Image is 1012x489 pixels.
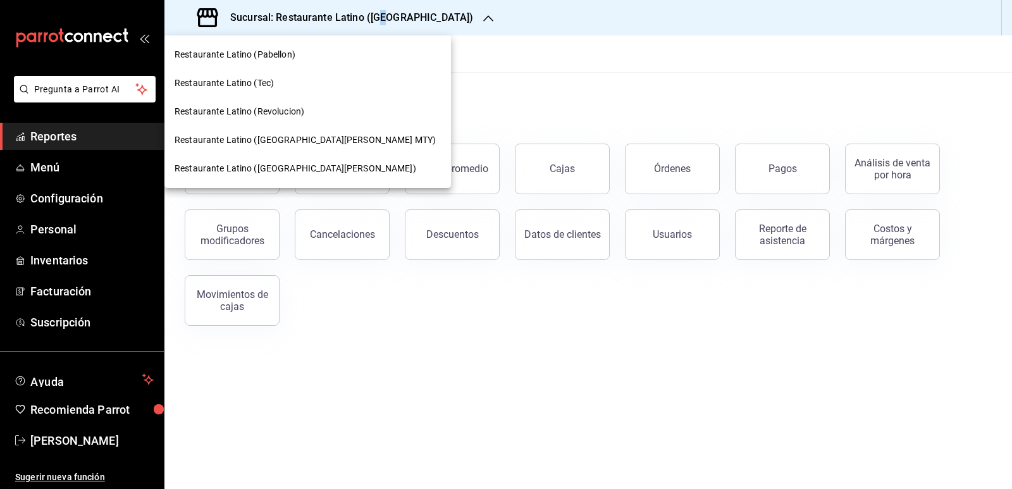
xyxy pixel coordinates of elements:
[175,77,274,90] span: Restaurante Latino (Tec)
[164,126,451,154] div: Restaurante Latino ([GEOGRAPHIC_DATA][PERSON_NAME] MTY)
[164,69,451,97] div: Restaurante Latino (Tec)
[175,105,304,118] span: Restaurante Latino (Revolucion)
[175,162,416,175] span: Restaurante Latino ([GEOGRAPHIC_DATA][PERSON_NAME])
[164,154,451,183] div: Restaurante Latino ([GEOGRAPHIC_DATA][PERSON_NAME])
[164,97,451,126] div: Restaurante Latino (Revolucion)
[175,48,295,61] span: Restaurante Latino (Pabellon)
[164,40,451,69] div: Restaurante Latino (Pabellon)
[175,133,436,147] span: Restaurante Latino ([GEOGRAPHIC_DATA][PERSON_NAME] MTY)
